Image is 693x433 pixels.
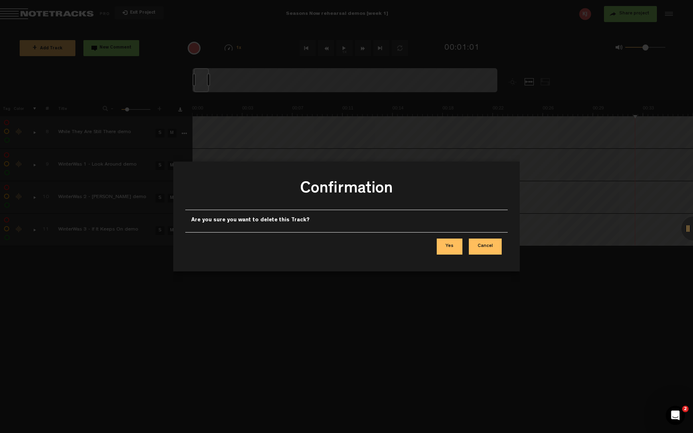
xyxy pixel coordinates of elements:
button: Cancel [469,239,502,255]
iframe: Intercom live chat [666,406,685,425]
h3: Confirmation [191,178,502,204]
span: 2 [682,406,689,412]
button: Yes [437,239,462,255]
label: Are you sure you want to delete this Track? [191,216,310,224]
